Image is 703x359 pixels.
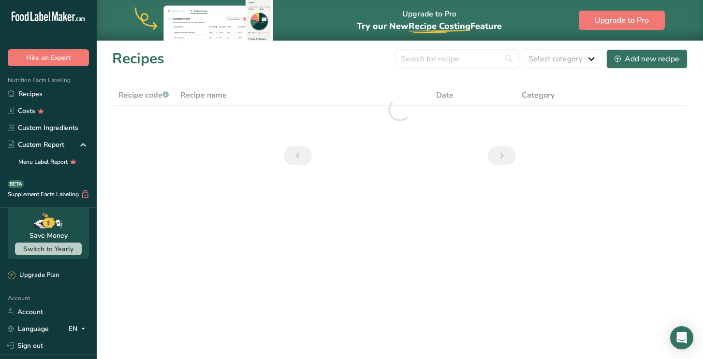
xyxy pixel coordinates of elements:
input: Search for recipe [395,49,519,69]
div: Custom Report [8,140,64,150]
button: Add new recipe [606,49,688,69]
div: BETA [8,180,24,188]
span: Recipe Costing [409,20,470,32]
div: Upgrade to Pro [357,0,502,41]
a: Next page [488,146,516,165]
span: Try our New Feature [357,20,502,32]
div: Add new recipe [615,53,679,65]
a: Language [8,320,49,337]
div: EN [69,323,89,334]
div: Upgrade Plan [8,271,59,280]
button: Upgrade to Pro [579,11,665,30]
span: Upgrade to Pro [595,14,649,26]
div: Save Money [29,230,68,241]
button: Hire an Expert [8,49,89,66]
div: Open Intercom Messenger [670,326,693,349]
button: Switch to Yearly [15,243,82,255]
h1: Recipes [112,48,164,70]
a: Previous page [284,146,312,165]
span: Switch to Yearly [23,244,73,254]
